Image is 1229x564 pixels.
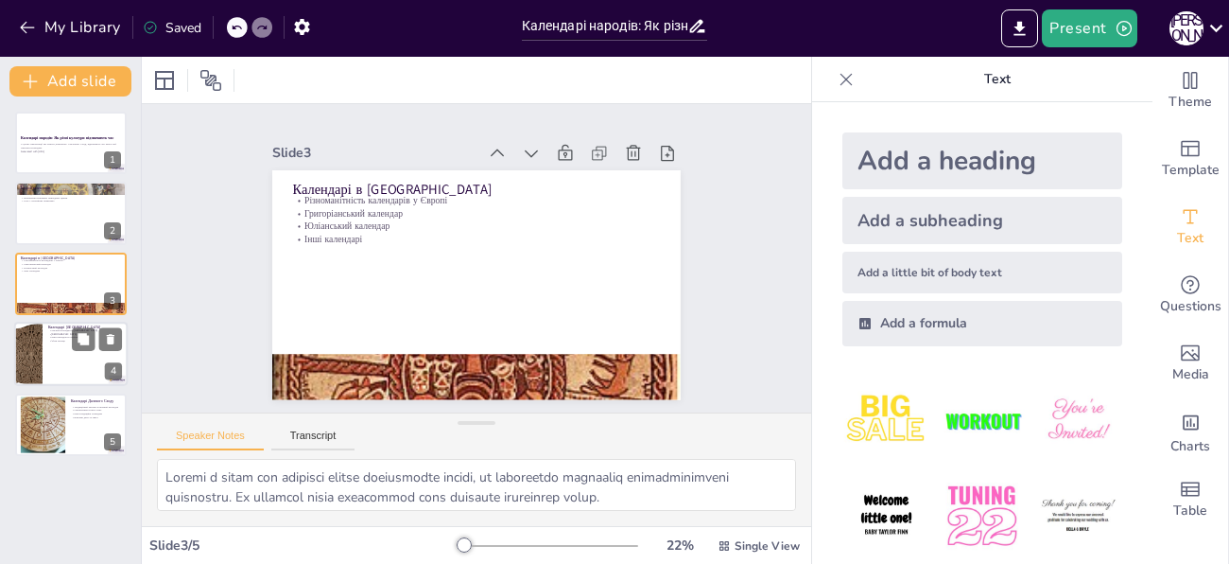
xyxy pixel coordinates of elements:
button: My Library [14,12,129,43]
div: 4 [105,363,122,380]
div: 1 [104,151,121,168]
p: Календарі мають глибоке коріння в історії людства [21,188,121,192]
div: 2 [104,222,121,239]
span: Charts [1170,436,1210,457]
span: Text [1177,228,1203,249]
div: Add a little bit of body text [842,252,1122,293]
div: Ю [PERSON_NAME] [1169,11,1203,45]
p: Календарі [GEOGRAPHIC_DATA] [48,325,122,330]
button: Export to PowerPoint [1001,9,1038,47]
img: 5.jpeg [938,472,1026,560]
input: Insert title [522,12,688,40]
div: 5 [104,433,121,450]
button: Delete Slide [99,328,122,351]
div: 4 [14,322,128,386]
button: Transcript [271,430,355,450]
span: Questions [1160,296,1221,317]
div: 1 [15,112,127,174]
span: Table [1173,501,1207,521]
div: 3 [15,253,127,315]
div: 2 [15,182,127,244]
div: Add text boxes [1152,193,1228,261]
img: 2.jpeg [938,377,1026,465]
p: Юліанський календар [21,266,121,270]
button: Present [1042,9,1136,47]
p: Фази місяця [48,340,122,344]
div: Layout [149,65,180,96]
div: Add a heading [842,132,1122,189]
p: Інші календарі [294,215,648,340]
p: Роль у релігійних практиках [21,199,121,203]
div: 22 % [657,537,702,555]
img: 6.jpeg [1034,472,1122,560]
span: Single View [735,538,800,554]
p: Традиційний місячно-сонячний календар [71,405,121,409]
strong: Календарі народів: Як різні культури відзначають час [21,135,113,140]
p: Text [861,57,1134,102]
div: 3 [104,292,121,309]
p: Історія календарів [21,185,121,190]
p: Важливі дати та свята [71,415,121,419]
button: Add slide [9,66,131,97]
div: Add images, graphics, shapes or video [1152,329,1228,397]
div: Slide 3 / 5 [149,537,457,555]
p: Календарі Далекого Сходу [71,397,121,403]
span: Template [1162,160,1220,181]
p: Інші календарі [21,270,121,273]
img: 1.jpeg [842,377,930,465]
p: Календарі в [GEOGRAPHIC_DATA] [278,258,633,390]
p: Святкування Нового року [71,408,121,412]
span: Media [1172,364,1209,385]
div: Add ready made slides [1152,125,1228,193]
div: Add a subheading [842,197,1122,244]
div: Get real-time input from your audience [1152,261,1228,329]
span: Theme [1168,92,1212,113]
p: Різноманітність календарів у Європі [282,251,635,376]
p: Календарі в [GEOGRAPHIC_DATA] [21,256,121,261]
div: Add charts and graphs [1152,397,1228,466]
p: У цьому презентації ми Європі, Близькому і Далекому Сході, відзначають час через свої унікальні к... [21,143,121,150]
p: Інші традиційні календарі [71,412,121,415]
p: [DEMOGRAPHIC_DATA] і Хадж [48,332,122,336]
p: Григоріанський календар [286,238,639,363]
p: Різноманітність календарів у Європі [21,259,121,263]
img: 3.jpeg [1034,377,1122,465]
p: Визначення важливих природних циклів [21,196,121,200]
p: Інші календарі в регіоні [48,336,122,340]
button: Ю [PERSON_NAME] [1169,9,1203,47]
div: Add a table [1152,466,1228,534]
p: Місячні календарі в [GEOGRAPHIC_DATA] [48,329,122,333]
p: Generated with [URL] [21,150,121,153]
div: Saved [143,19,201,37]
div: Slide 3 [441,350,641,431]
span: Position [199,69,222,92]
textarea: Loremi d sitam con adipisci elitse doeiusmodte incidi, ut laboreetdo magnaaliq enimadminimveni qu... [157,459,796,511]
p: Юліанський календар [289,227,643,352]
div: Change the overall theme [1152,57,1228,125]
p: Григоріанський календар [21,262,121,266]
button: Duplicate Slide [72,328,95,351]
div: Add a formula [842,301,1122,346]
img: 4.jpeg [842,472,930,560]
div: 5 [15,394,127,456]
button: Speaker Notes [157,430,264,450]
p: Вони допомагають організувати час [21,192,121,196]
